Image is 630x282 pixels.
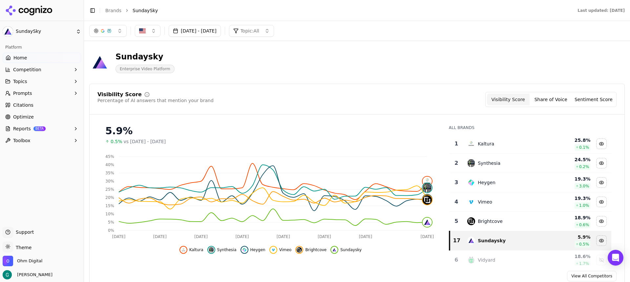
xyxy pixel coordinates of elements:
nav: breadcrumb [105,7,564,14]
span: [PERSON_NAME] [14,272,52,278]
tspan: 40% [105,163,114,167]
div: 19.3 % [548,195,590,202]
span: Topics [13,78,27,85]
span: SundaySky [133,7,158,14]
tspan: 10% [105,212,114,216]
span: Ohm Digital [17,258,42,264]
span: Optimize [13,114,34,120]
span: 3.0 % [579,184,589,189]
a: Brands [105,8,121,13]
button: Hide sundaysky data [596,235,607,246]
tspan: 30% [105,179,114,184]
div: Synthesia [478,160,500,166]
span: SundaySky [16,29,73,34]
div: 3 [452,179,461,186]
tspan: [DATE] [318,234,331,239]
img: synthesia [423,183,432,192]
span: Home [13,54,27,61]
tspan: 35% [105,171,114,175]
img: sundaysky [467,237,475,245]
span: Enterprise Video Platform [115,65,175,73]
a: Home [3,53,81,63]
button: Hide sundaysky data [330,246,362,254]
div: Vimeo [478,199,492,205]
span: Brightcove [305,247,326,252]
button: Hide brightcove data [295,246,326,254]
div: 18.9 % [548,214,590,221]
span: Competition [13,66,41,73]
tspan: 20% [105,195,114,200]
img: vidyard [467,256,475,264]
img: Gwynne Ohm [3,270,12,279]
img: brightcove [467,217,475,225]
button: Hide kaltura data [179,246,203,254]
img: synthesia [467,159,475,167]
button: Share of Voice [530,94,572,105]
img: SundaySky [89,52,110,73]
span: Theme [13,245,31,250]
button: Competition [3,64,81,75]
img: synthesia [209,247,214,252]
tr: 6vidyardVidyard18.6%1.7%Show vidyard data [450,250,611,270]
span: Prompts [13,90,32,97]
img: sundaysky [332,247,337,252]
tr: 17sundayskySundaysky5.9%0.5%Hide sundaysky data [450,231,611,250]
div: Visibility Score [97,92,142,97]
tspan: 25% [105,187,114,192]
div: 1 [452,140,461,148]
button: Hide brightcove data [596,216,607,227]
tspan: 5% [108,220,114,225]
tspan: [DATE] [236,234,249,239]
div: Open Intercom Messenger [608,250,623,266]
span: 0.5 % [579,242,589,247]
span: vs [DATE] - [DATE] [124,138,166,145]
span: Synthesia [217,247,237,252]
div: 5 [452,217,461,225]
div: Vidyard [478,257,495,263]
button: Hide synthesia data [207,246,237,254]
tspan: 15% [105,204,114,208]
button: Open organization switcher [3,256,42,266]
img: heygen [467,179,475,186]
img: SundaySky [3,26,13,37]
span: 1.0 % [579,203,589,208]
span: 1.7 % [579,261,589,266]
tspan: [DATE] [153,234,167,239]
tspan: 0% [108,228,114,233]
tr: 3heygenHeygen19.3%3.0%Hide heygen data [450,173,611,192]
button: Hide kaltura data [596,139,607,149]
a: Citations [3,100,81,110]
div: Kaltura [478,141,494,147]
div: 24.5 % [548,156,590,163]
span: Reports [13,125,31,132]
div: All Brands [449,125,611,130]
span: Support [13,229,34,235]
button: Hide synthesia data [596,158,607,168]
tspan: 45% [105,154,114,159]
div: Sundaysky [115,52,175,62]
img: heygen [242,247,247,252]
span: Topic: All [241,28,259,34]
button: [DATE] - [DATE] [169,25,221,37]
button: Sentiment Score [572,94,615,105]
button: Hide vimeo data [269,246,292,254]
div: 17 [453,237,461,245]
tr: 5brightcoveBrightcove18.9%0.6%Hide brightcove data [450,212,611,231]
button: Hide heygen data [596,177,607,188]
div: 4 [452,198,461,206]
span: Sundaysky [340,247,362,252]
button: Visibility Score [487,94,530,105]
button: Prompts [3,88,81,98]
span: 0.5% [111,138,122,145]
div: 19.3 % [548,176,590,182]
tspan: [DATE] [277,234,290,239]
div: 5.9% [105,125,436,137]
img: kaltura [181,247,186,252]
button: Hide vimeo data [596,197,607,207]
img: Ohm Digital [3,256,13,266]
div: Percentage of AI answers that mention your brand [97,97,214,104]
span: 0.2 % [579,164,589,169]
button: ReportsBETA [3,123,81,134]
img: brightcove [297,247,302,252]
tspan: [DATE] [112,234,126,239]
